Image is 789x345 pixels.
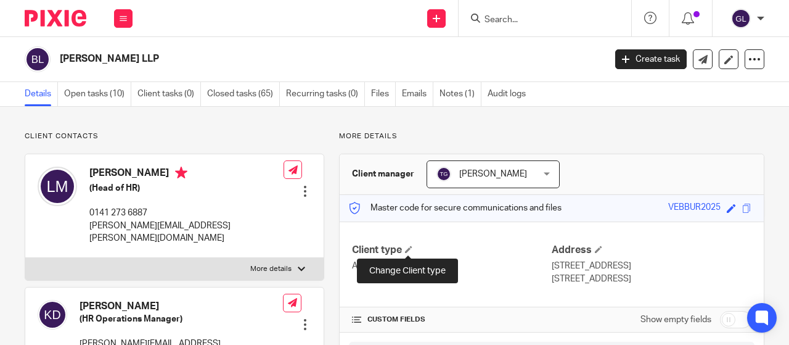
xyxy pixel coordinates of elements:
p: More details [339,131,764,141]
a: Client tasks (0) [137,82,201,106]
a: Files [371,82,396,106]
p: 0141 273 6887 [89,207,284,219]
img: svg%3E [38,167,77,206]
a: Audit logs [488,82,532,106]
h4: [PERSON_NAME] [80,300,283,313]
div: VEBBUR2025 [668,201,721,215]
p: Master code for secure communications and files [349,202,562,214]
a: Recurring tasks (0) [286,82,365,106]
h3: Client manager [352,168,414,180]
img: svg%3E [731,9,751,28]
a: Details [25,82,58,106]
h5: (Head of HR) [89,182,284,194]
h2: [PERSON_NAME] LLP [60,52,489,65]
p: [STREET_ADDRESS] [552,273,751,285]
h4: CUSTOM FIELDS [352,315,552,325]
a: Create task [615,49,687,69]
p: Client contacts [25,131,324,141]
a: Notes (1) [439,82,481,106]
p: [PERSON_NAME][EMAIL_ADDRESS][PERSON_NAME][DOMAIN_NAME] [89,220,284,245]
input: Search [483,15,594,26]
h4: Client type [352,244,552,257]
a: Open tasks (10) [64,82,131,106]
p: More details [250,264,292,274]
img: svg%3E [25,46,51,72]
label: Show empty fields [640,314,711,326]
p: Active [352,260,552,272]
h4: Address [552,244,751,257]
img: svg%3E [436,167,451,181]
span: [PERSON_NAME] [459,170,527,178]
h5: (HR Operations Manager) [80,313,283,325]
a: Emails [402,82,433,106]
a: Closed tasks (65) [207,82,280,106]
p: [STREET_ADDRESS] [552,260,751,272]
h4: [PERSON_NAME] [89,167,284,182]
img: Pixie [25,10,86,27]
img: svg%3E [38,300,67,330]
i: Primary [175,167,187,179]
